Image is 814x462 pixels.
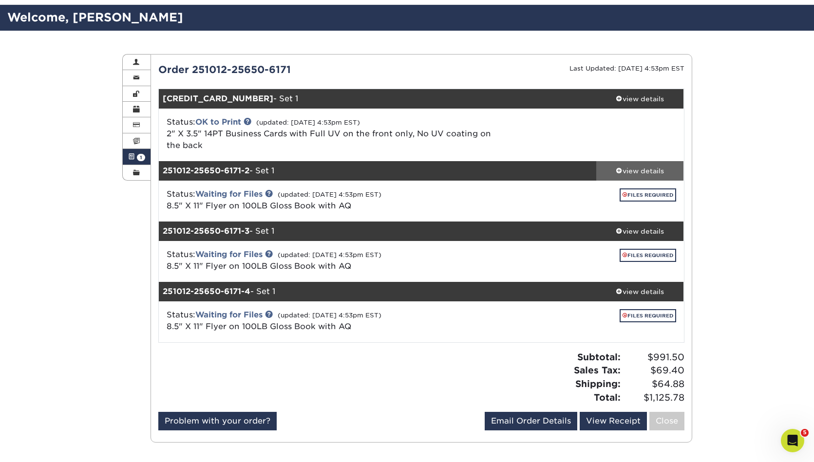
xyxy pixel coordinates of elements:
[278,312,381,319] small: (updated: [DATE] 4:53pm EST)
[159,188,509,212] div: Status:
[159,249,509,272] div: Status:
[6,4,25,22] button: go back
[8,298,187,315] textarea: Message…
[62,319,70,327] button: Start recording
[596,89,684,109] a: view details
[596,94,684,104] div: view details
[152,4,171,22] button: Home
[167,322,351,331] a: 8.5" X 11" Flyer on 100LB Gloss Book with AQ
[47,12,91,22] p: Active 6h ago
[620,309,676,322] a: FILES REQUIRED
[278,191,381,198] small: (updated: [DATE] 4:53pm EST)
[159,116,509,151] div: Status:
[151,62,421,77] div: Order 251012-25650-6171
[171,4,189,21] div: Close
[159,309,509,333] div: Status:
[278,251,381,259] small: (updated: [DATE] 4:53pm EST)
[195,250,263,259] a: Waiting for Files
[624,377,684,391] span: $64.88
[594,392,621,403] strong: Total:
[649,412,684,430] a: Close
[123,149,151,165] a: 1
[159,222,596,241] div: - Set 1
[569,65,684,72] small: Last Updated: [DATE] 4:53pm EST
[16,62,152,81] div: ACTION REQUIRED: Primoprint Order 251012-25650-6171
[596,282,684,301] a: view details
[163,166,249,175] strong: 251012-25650-6171-2
[163,94,273,103] strong: [CREDIT_CARD_NUMBER]
[31,319,38,327] button: Emoji picker
[256,119,360,126] small: (updated: [DATE] 4:53pm EST)
[624,351,684,364] span: $991.50
[159,282,596,301] div: - Set 1
[16,258,152,343] div: Your files are 350dpi on sets 2-4, which is larger than needed and will throw off the alignment o...
[16,139,135,156] b: Inadequate Bleed - Set 2 and 3 Fronts
[16,129,152,253] div: Your front (outside) files on sets 2 and 3 are the correct size, but the left panel's color does ...
[163,226,249,236] strong: 251012-25650-6171-3
[159,161,596,181] div: - Set 1
[624,364,684,377] span: $69.40
[596,222,684,241] a: view details
[46,319,54,327] button: Gif picker
[163,287,250,296] strong: 251012-25650-6171-4
[801,429,809,437] span: 5
[485,412,577,430] a: Email Order Details
[16,268,146,285] b: Image Resolution - Too High (Sets 2-4)
[137,154,145,161] span: 1
[596,287,684,296] div: view details
[159,89,596,109] div: - Set 1
[620,188,676,202] a: FILES REQUIRED
[596,226,684,236] div: view details
[28,5,43,21] img: Profile image for Matthew
[580,412,647,430] a: View Receipt
[167,129,491,150] a: 2" X 3.5" 14PT Business Cards with Full UV on the front only, No UV coating on the back
[195,189,263,199] a: Waiting for Files
[620,249,676,262] a: FILES REQUIRED
[577,351,621,362] strong: Subtotal:
[596,161,684,181] a: view details
[15,319,23,327] button: Upload attachment
[781,429,804,452] iframe: Intercom live chat
[166,315,183,331] button: Send a message…
[16,86,152,124] div: Thank you for placing your order with Primoprint. During our pre-flight inspection, we found the ...
[167,201,351,210] a: 8.5" X 11" Flyer on 100LB Gloss Book with AQ
[195,117,241,127] a: OK to Print
[195,310,263,319] a: Waiting for Files
[158,412,277,430] a: Problem with your order?
[624,391,684,405] span: $1,125.78
[596,166,684,176] div: view details
[575,378,621,389] strong: Shipping:
[574,365,621,375] strong: Sales Tax:
[167,261,351,271] a: 8.5" X 11" Flyer on 100LB Gloss Book with AQ
[47,5,111,12] h1: [PERSON_NAME]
